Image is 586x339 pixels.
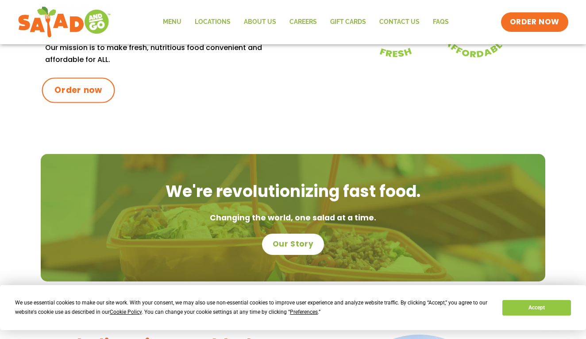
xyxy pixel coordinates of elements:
a: Our Story [262,234,324,255]
h2: We're revolutionizing fast food. [50,181,536,203]
a: Careers [283,12,324,32]
p: Changing the world, one salad at a time. [50,212,536,225]
span: Cookie Policy [110,309,142,315]
a: Contact Us [373,12,426,32]
nav: Menu [156,12,455,32]
span: Order now [54,85,102,96]
a: Order now [42,77,115,103]
a: About Us [237,12,283,32]
button: Accept [502,300,571,316]
p: Our mission is to make fresh, nutritious food convenient and affordable for ALL. [45,42,293,65]
span: ORDER NOW [510,17,559,27]
span: Our Story [273,239,313,250]
a: FAQs [426,12,455,32]
span: Preferences [290,309,318,315]
div: We use essential cookies to make our site work. With your consent, we may also use non-essential ... [15,298,492,317]
a: Locations [188,12,237,32]
a: GIFT CARDS [324,12,373,32]
a: ORDER NOW [501,12,568,32]
img: new-SAG-logo-768×292 [18,4,111,40]
a: Menu [156,12,188,32]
